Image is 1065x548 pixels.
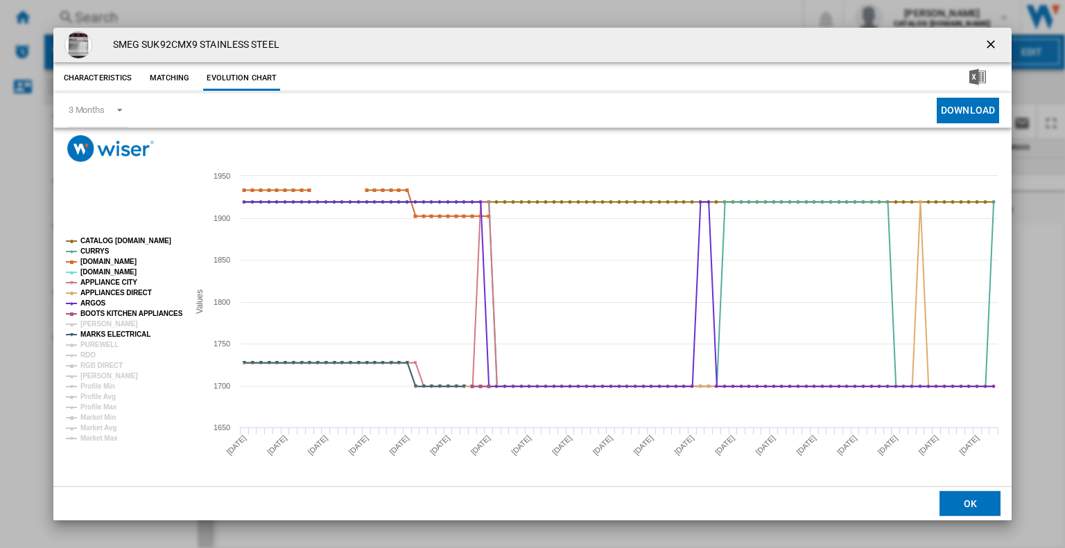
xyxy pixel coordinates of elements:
tspan: Profile Avg [80,393,116,400]
tspan: [PERSON_NAME] [80,372,138,380]
tspan: [DATE] [795,434,817,457]
tspan: [PERSON_NAME] [80,320,138,328]
tspan: Market Avg [80,424,116,432]
tspan: [DATE] [266,434,288,457]
tspan: Market Min [80,414,116,421]
tspan: [DATE] [510,434,532,457]
tspan: 1800 [214,298,230,306]
tspan: 1700 [214,382,230,390]
tspan: MARKS ELECTRICAL [80,330,150,338]
tspan: [DATE] [876,434,899,457]
tspan: Profile Max [80,403,117,411]
button: Download in Excel [947,66,1008,91]
tspan: APPLIANCES DIRECT [80,289,152,297]
button: Characteristics [60,66,136,91]
tspan: BOOTS KITCHEN APPLIANCES [80,310,183,317]
tspan: 1850 [214,256,230,264]
tspan: [DATE] [917,434,940,457]
img: logo_wiser_300x94.png [67,135,154,162]
tspan: CURRYS [80,247,110,255]
tspan: CATALOG [DOMAIN_NAME] [80,237,171,245]
img: 10216193 [64,31,92,59]
tspan: [DATE] [835,434,858,457]
tspan: [DATE] [306,434,329,457]
tspan: [DATE] [225,434,248,457]
tspan: RGB DIRECT [80,362,123,369]
tspan: 1950 [214,172,230,180]
tspan: Values [195,290,205,314]
tspan: [DATE] [754,434,777,457]
ng-md-icon: getI18NText('BUTTONS.CLOSE_DIALOG') [984,37,1001,54]
tspan: [DOMAIN_NAME] [80,268,137,276]
tspan: [DATE] [673,434,695,457]
tspan: APPLIANCE CITY [80,279,137,286]
button: OK [940,491,1001,516]
tspan: [DATE] [469,434,492,457]
button: Evolution chart [203,66,280,91]
button: Matching [139,66,200,91]
tspan: [DATE] [958,434,980,457]
tspan: [DATE] [347,434,370,457]
tspan: 1750 [214,339,230,348]
tspan: Profile Min [80,382,115,390]
tspan: [DATE] [591,434,614,457]
tspan: RDO [80,351,96,359]
tspan: [DATE] [632,434,655,457]
tspan: 1650 [214,423,230,432]
tspan: [DATE] [551,434,573,457]
div: 3 Months [69,105,105,115]
h4: SMEG SUK92CMX9 STAINLESS STEEL [106,38,279,52]
tspan: [DOMAIN_NAME] [80,258,137,265]
tspan: [DATE] [388,434,410,457]
img: excel-24x24.png [969,69,986,85]
button: Download [937,98,999,123]
tspan: [DATE] [713,434,736,457]
tspan: PUREWELL [80,341,119,348]
tspan: 1900 [214,214,230,222]
tspan: ARGOS [80,299,106,307]
md-dialog: Product popup [53,28,1012,521]
tspan: Market Max [80,434,118,442]
button: getI18NText('BUTTONS.CLOSE_DIALOG') [978,31,1006,59]
tspan: [DATE] [428,434,451,457]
